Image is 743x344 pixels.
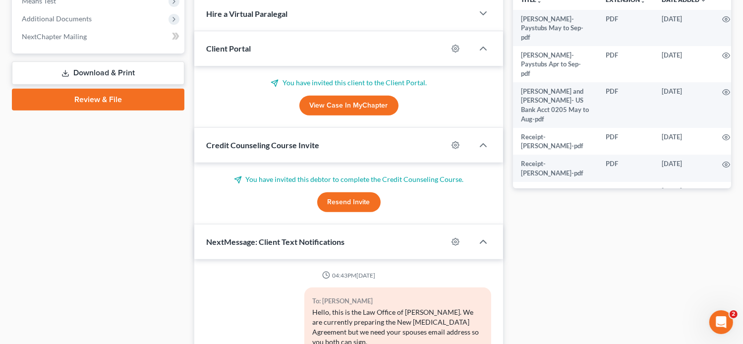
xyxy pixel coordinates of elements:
td: [PERSON_NAME] and [PERSON_NAME]- US Bank Acct 0205 May to Aug-pdf [513,82,598,128]
td: [DATE] [654,155,714,182]
span: NextChapter Mailing [22,32,87,41]
td: [PERSON_NAME]- Paystubs Apr to Sep-pdf [513,46,598,82]
span: Credit Counseling Course Invite [206,140,319,150]
td: Receipt- [PERSON_NAME]-pdf [513,128,598,155]
div: To: [PERSON_NAME] [312,295,483,307]
td: [PERSON_NAME]- Paystubs May to Sep-pdf [513,10,598,46]
iframe: Intercom live chat [709,310,733,334]
span: Client Portal [206,44,251,53]
td: PDF [598,82,654,128]
td: [DATE] [654,128,714,155]
span: Additional Documents [22,14,92,23]
a: NextChapter Mailing [14,28,184,46]
td: [DATE] [654,82,714,128]
a: Review & File [12,89,184,111]
td: PDF [598,128,654,155]
td: PDF [598,155,654,182]
span: 2 [730,310,738,318]
td: [DATE] [654,46,714,82]
button: Resend Invite [317,192,381,212]
span: NextMessage: Client Text Notifications [206,237,344,246]
p: You have invited this debtor to complete the Credit Counseling Course. [206,174,492,184]
a: View Case in MyChapter [299,96,399,115]
span: Hire a Virtual Paralegal [206,9,287,18]
td: PDF [598,46,654,82]
a: Download & Print [12,61,184,85]
td: PDF [598,182,654,209]
div: 04:43PM[DATE] [206,271,492,280]
td: [DATE] [654,182,714,209]
p: You have invited this client to the Client Portal. [206,78,492,88]
td: [DATE] [654,10,714,46]
td: Receipt- [PERSON_NAME]-pdf [513,155,598,182]
td: Receipt- [PERSON_NAME]-pdf [513,182,598,209]
td: PDF [598,10,654,46]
